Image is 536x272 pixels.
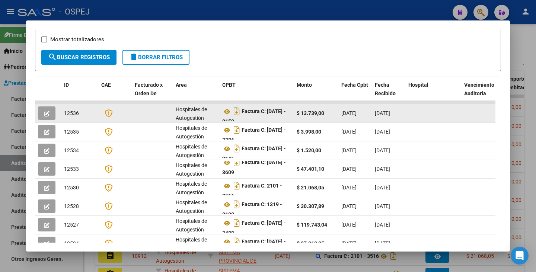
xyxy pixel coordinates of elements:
[372,77,405,110] datatable-header-cell: Fecha Recibido
[341,166,357,172] span: [DATE]
[222,146,286,162] strong: Factura C: [DATE] - 2146
[341,129,357,135] span: [DATE]
[341,203,357,209] span: [DATE]
[176,218,207,233] span: Hospitales de Autogestión
[375,222,390,228] span: [DATE]
[297,82,312,88] span: Monto
[176,199,207,214] span: Hospitales de Autogestión
[176,181,207,195] span: Hospitales de Autogestión
[64,129,79,135] span: 12535
[176,82,187,88] span: Area
[101,82,111,88] span: CAE
[338,77,372,110] datatable-header-cell: Fecha Cpbt
[64,222,79,228] span: 12527
[48,54,110,61] span: Buscar Registros
[64,203,79,209] span: 12528
[375,185,390,191] span: [DATE]
[222,202,282,218] strong: Factura C: 1319 - 8108
[464,82,494,96] span: Vencimiento Auditoría
[173,77,219,110] datatable-header-cell: Area
[222,239,286,255] strong: Factura C: [DATE] - 3230
[176,106,207,121] span: Hospitales de Autogestión
[135,82,163,96] span: Facturado x Orden De
[408,82,428,88] span: Hospital
[375,240,390,246] span: [DATE]
[297,222,327,228] strong: $ 119.743,04
[222,183,282,199] strong: Factura C: 2101 - 3516
[341,240,357,246] span: [DATE]
[341,110,357,116] span: [DATE]
[129,52,138,61] mat-icon: delete
[297,203,324,209] strong: $ 30.307,89
[232,217,242,229] i: Descargar documento
[129,54,183,61] span: Borrar Filtros
[64,110,79,116] span: 12536
[297,129,321,135] strong: $ 3.998,00
[232,143,242,154] i: Descargar documento
[294,77,338,110] datatable-header-cell: Monto
[297,147,321,153] strong: $ 1.520,00
[222,220,286,236] strong: Factura C: [DATE] - 2489
[222,160,286,176] strong: Factura C: [DATE] - 3609
[375,110,390,116] span: [DATE]
[232,236,242,247] i: Descargar documento
[64,240,79,246] span: 12524
[64,147,79,153] span: 12534
[64,82,69,88] span: ID
[297,110,324,116] strong: $ 13.739,00
[50,35,104,44] span: Mostrar totalizadores
[64,185,79,191] span: 12530
[341,82,368,88] span: Fecha Cpbt
[176,237,207,251] span: Hospitales de Autogestión
[341,147,357,153] span: [DATE]
[48,52,57,61] mat-icon: search
[232,198,242,210] i: Descargar documento
[176,125,207,140] span: Hospitales de Autogestión
[341,222,357,228] span: [DATE]
[405,77,461,110] datatable-header-cell: Hospital
[176,144,207,158] span: Hospitales de Autogestión
[176,162,207,177] span: Hospitales de Autogestión
[98,77,132,110] datatable-header-cell: CAE
[232,180,242,192] i: Descargar documento
[375,166,390,172] span: [DATE]
[375,203,390,209] span: [DATE]
[375,82,396,96] span: Fecha Recibido
[132,77,173,110] datatable-header-cell: Facturado x Orden De
[232,156,242,168] i: Descargar documento
[461,77,495,110] datatable-header-cell: Vencimiento Auditoría
[41,50,117,65] button: Buscar Registros
[222,127,286,143] strong: Factura C: [DATE] - 2386
[375,129,390,135] span: [DATE]
[297,185,324,191] strong: $ 21.068,05
[64,166,79,172] span: 12533
[122,50,189,65] button: Borrar Filtros
[61,77,98,110] datatable-header-cell: ID
[219,77,294,110] datatable-header-cell: CPBT
[222,82,236,88] span: CPBT
[511,247,529,265] div: Open Intercom Messenger
[297,240,324,246] strong: $ 37.068,05
[297,166,324,172] strong: $ 47.401,10
[232,105,242,117] i: Descargar documento
[222,109,286,125] strong: Factura C: [DATE] - 2150
[341,185,357,191] span: [DATE]
[375,147,390,153] span: [DATE]
[232,124,242,136] i: Descargar documento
